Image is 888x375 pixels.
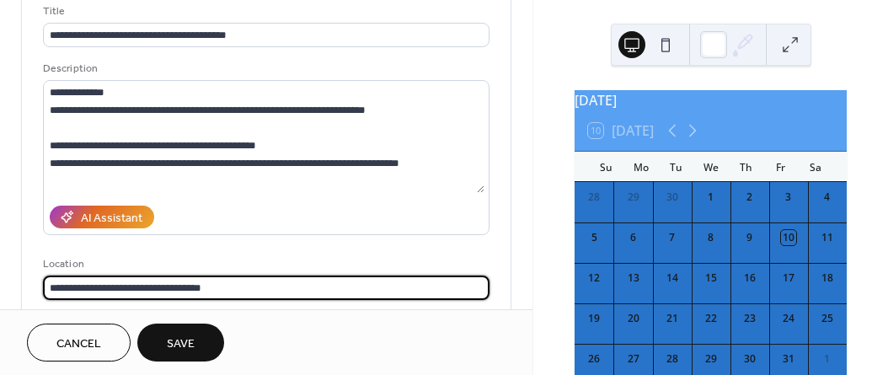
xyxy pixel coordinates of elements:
div: 28 [586,190,602,205]
div: 4 [820,190,835,205]
div: 30 [665,190,680,205]
div: 1 [820,351,835,367]
div: Location [43,255,486,273]
div: 8 [703,230,719,245]
div: 18 [820,271,835,286]
div: Th [728,152,763,182]
div: We [693,152,729,182]
div: Fr [763,152,799,182]
div: 17 [781,271,796,286]
div: 22 [703,311,719,326]
div: Mo [623,152,659,182]
div: AI Assistant [81,210,142,228]
div: 10 [781,230,796,245]
div: 5 [586,230,602,245]
div: 9 [742,230,757,245]
div: 28 [665,351,680,367]
button: Save [137,324,224,362]
div: 7 [665,230,680,245]
div: 29 [626,190,641,205]
div: 24 [781,311,796,326]
div: 16 [742,271,757,286]
div: 29 [703,351,719,367]
div: 25 [820,311,835,326]
div: 11 [820,230,835,245]
div: 1 [703,190,719,205]
div: 2 [742,190,757,205]
div: 19 [586,311,602,326]
div: Tu [658,152,693,182]
div: [DATE] [575,90,847,110]
div: 26 [586,351,602,367]
div: 12 [586,271,602,286]
div: Sa [798,152,833,182]
span: Cancel [56,335,101,353]
button: AI Assistant [50,206,154,228]
div: 23 [742,311,757,326]
div: 20 [626,311,641,326]
div: 21 [665,311,680,326]
div: Su [588,152,623,182]
div: Description [43,60,486,78]
div: 6 [626,230,641,245]
div: 31 [781,351,796,367]
div: 30 [742,351,757,367]
div: 27 [626,351,641,367]
button: Cancel [27,324,131,362]
div: 14 [665,271,680,286]
div: 3 [781,190,796,205]
div: Title [43,3,486,20]
span: Save [167,335,195,353]
div: 15 [703,271,719,286]
div: 13 [626,271,641,286]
